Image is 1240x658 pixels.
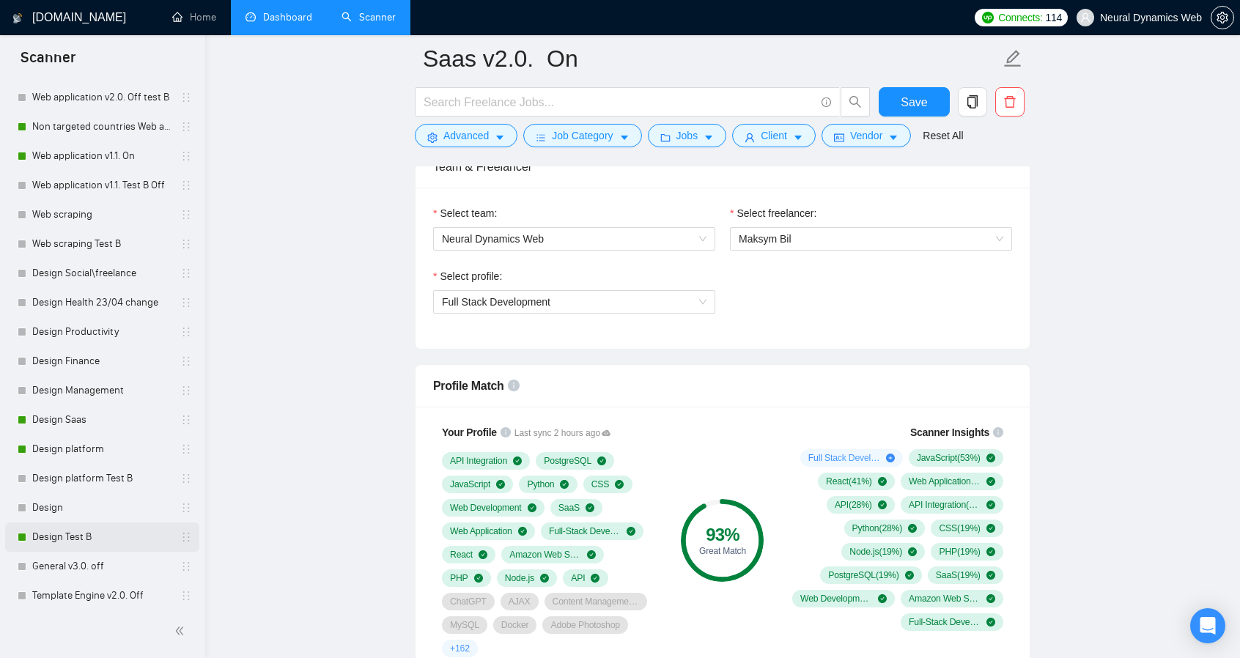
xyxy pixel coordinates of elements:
[1046,10,1062,26] span: 114
[180,209,192,221] span: holder
[619,132,630,143] span: caret-down
[180,150,192,162] span: holder
[427,132,438,143] span: setting
[536,132,546,143] span: bars
[32,581,171,610] a: Template Engine v2.0. Off
[828,569,898,581] span: PostgreSQL ( 19 %)
[513,456,522,465] span: check-circle
[442,296,550,308] span: Full Stack Development
[986,594,995,603] span: check-circle
[732,124,816,147] button: userClientcaret-down
[509,596,531,607] span: AJAX
[32,171,171,200] a: Web application v1.1. Test B Off
[996,95,1024,108] span: delete
[32,229,171,259] a: Web scraping Test B
[172,11,216,23] a: homeHome
[518,527,527,536] span: check-circle
[450,596,487,607] span: ChatGPT
[180,180,192,191] span: holder
[32,464,171,493] a: Design platform Test B
[450,619,479,631] span: MySQL
[841,95,869,108] span: search
[1080,12,1090,23] span: user
[878,500,887,509] span: check-circle
[888,132,898,143] span: caret-down
[586,503,594,512] span: check-circle
[180,531,192,543] span: holder
[793,132,803,143] span: caret-down
[986,547,995,556] span: check-circle
[180,473,192,484] span: holder
[32,288,171,317] a: Design Health 23/04 change
[180,238,192,250] span: holder
[450,455,507,467] span: API Integration
[745,132,755,143] span: user
[180,267,192,279] span: holder
[1211,12,1234,23] a: setting
[32,259,171,288] a: Design Social\freelance
[501,619,529,631] span: Docker
[180,443,192,455] span: holder
[505,572,534,584] span: Node.js
[342,11,396,23] a: searchScanner
[549,525,621,537] span: Full-Stack Development
[509,549,581,561] span: Amazon Web Services
[908,524,917,533] span: check-circle
[993,427,1003,437] span: info-circle
[615,480,624,489] span: check-circle
[939,522,980,534] span: CSS ( 19 %)
[841,87,870,117] button: search
[878,477,887,486] span: check-circle
[958,87,987,117] button: copy
[32,317,171,347] a: Design Productivity
[909,593,981,605] span: Amazon Web Services ( 16 %)
[501,427,511,437] span: info-circle
[648,124,727,147] button: folderJobscaret-down
[850,127,882,144] span: Vendor
[180,502,192,514] span: holder
[982,12,994,23] img: upwork-logo.png
[681,547,764,555] div: Great Match
[986,571,995,580] span: check-circle
[939,546,980,558] span: PHP ( 19 %)
[917,452,981,464] span: JavaScript ( 53 %)
[1211,6,1234,29] button: setting
[450,478,490,490] span: JavaScript
[739,233,791,245] span: Maksym Bil
[424,93,815,111] input: Search Freelance Jobs...
[180,385,192,396] span: holder
[905,571,914,580] span: check-circle
[433,205,497,221] label: Select team:
[450,643,470,654] span: + 162
[959,95,986,108] span: copy
[571,572,585,584] span: API
[1003,49,1022,68] span: edit
[32,200,171,229] a: Web scraping
[923,127,963,144] a: Reset All
[761,127,787,144] span: Client
[834,132,844,143] span: idcard
[442,426,497,438] span: Your Profile
[676,127,698,144] span: Jobs
[909,499,981,511] span: API Integration ( 28 %)
[246,11,312,23] a: dashboardDashboard
[9,47,87,78] span: Scanner
[822,97,831,107] span: info-circle
[544,455,591,467] span: PostgreSQL
[627,527,635,536] span: check-circle
[180,561,192,572] span: holder
[450,572,468,584] span: PHP
[591,574,599,583] span: check-circle
[886,454,895,462] span: plus-circle
[681,526,764,544] div: 93 %
[901,93,927,111] span: Save
[704,132,714,143] span: caret-down
[180,121,192,133] span: holder
[514,426,610,440] span: Last sync 2 hours ago
[423,40,1000,77] input: Scanner name...
[450,502,522,514] span: Web Development
[180,297,192,308] span: holder
[986,524,995,533] span: check-circle
[180,92,192,103] span: holder
[32,405,171,435] a: Design Saas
